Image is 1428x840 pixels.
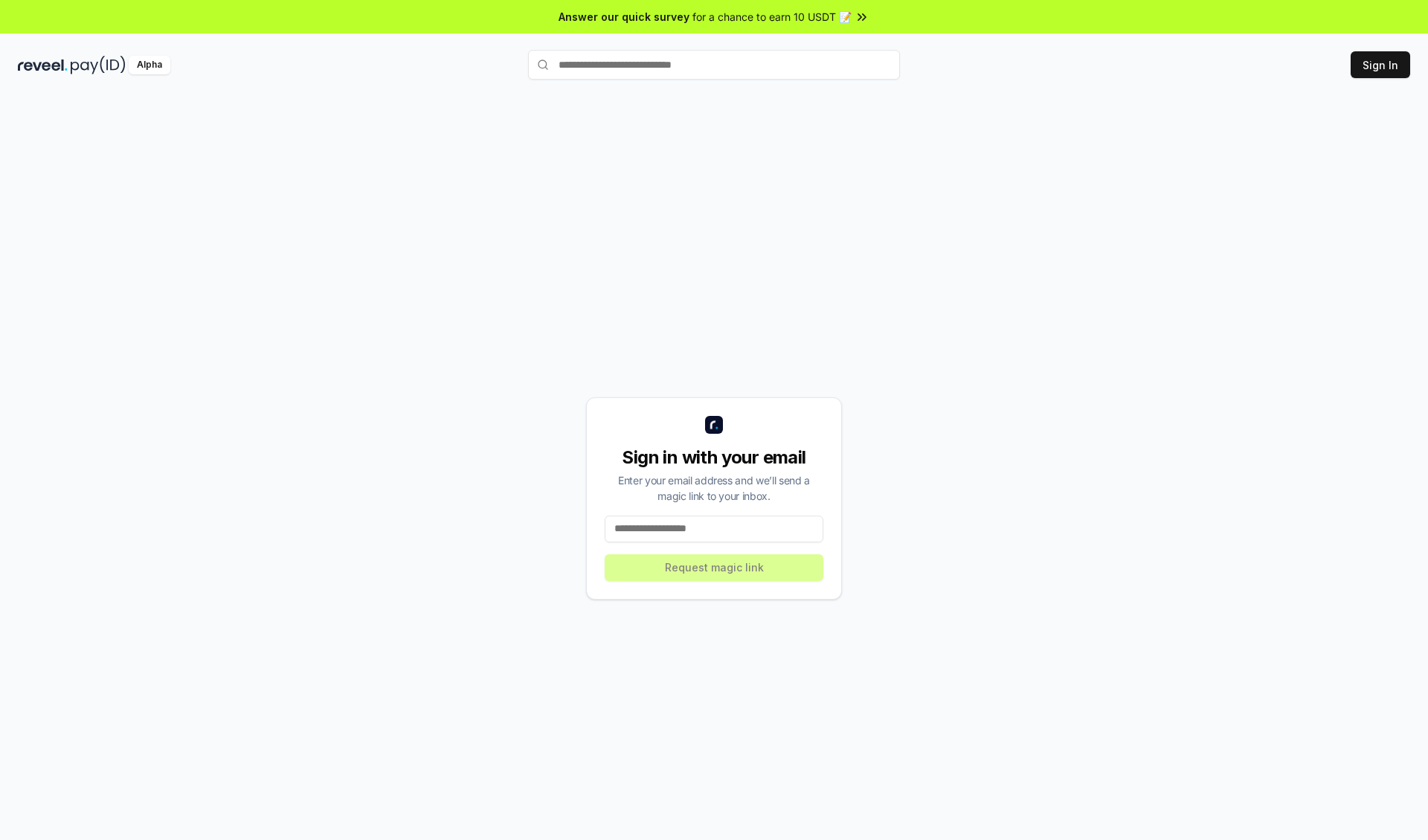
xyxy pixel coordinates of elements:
img: pay_id [71,56,126,74]
img: logo_small [705,416,723,434]
img: reveel_dark [18,56,68,74]
span: for a chance to earn 10 USDT 📝 [692,9,852,25]
div: Alpha [129,56,170,74]
div: Enter your email address and we’ll send a magic link to your inbox. [605,472,823,504]
button: Sign In [1351,51,1410,78]
div: Sign in with your email [605,446,823,469]
span: Answer our quick survey [559,9,689,25]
